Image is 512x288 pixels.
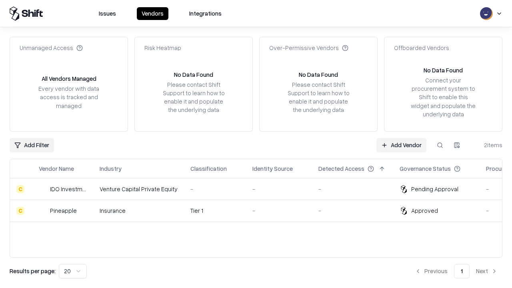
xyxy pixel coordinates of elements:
div: No Data Found [174,70,213,79]
div: Detected Access [318,164,364,173]
p: Results per page: [10,267,56,275]
div: - [190,185,240,193]
div: No Data Found [424,66,463,74]
div: IDO Investments [50,185,87,193]
div: - [252,185,306,193]
div: Pending Approval [411,185,458,193]
div: Please contact Shift Support to learn how to enable it and populate the underlying data [285,80,352,114]
div: Unmanaged Access [20,44,83,52]
div: Approved [411,206,438,215]
div: Identity Source [252,164,293,173]
div: Over-Permissive Vendors [269,44,348,52]
button: Add Filter [10,138,54,152]
div: 2 items [470,141,502,149]
div: C [16,207,24,215]
a: Add Vendor [376,138,426,152]
button: Vendors [137,7,168,20]
div: Venture Capital Private Equity [100,185,178,193]
div: - [252,206,306,215]
div: Classification [190,164,227,173]
button: Integrations [184,7,226,20]
img: IDO Investments [39,185,47,193]
div: - [318,185,387,193]
div: Governance Status [400,164,451,173]
div: No Data Found [299,70,338,79]
button: 1 [454,264,470,278]
div: All Vendors Managed [42,74,96,83]
div: - [318,206,387,215]
div: Every vendor with data access is tracked and managed [36,84,102,110]
img: Pineapple [39,207,47,215]
div: Tier 1 [190,206,240,215]
div: Connect your procurement system to Shift to enable this widget and populate the underlying data [410,76,476,118]
button: Issues [94,7,121,20]
div: C [16,185,24,193]
div: Industry [100,164,122,173]
div: Pineapple [50,206,77,215]
div: Insurance [100,206,178,215]
div: Offboarded Vendors [394,44,449,52]
div: Vendor Name [39,164,74,173]
div: Please contact Shift Support to learn how to enable it and populate the underlying data [160,80,227,114]
div: Risk Heatmap [144,44,181,52]
nav: pagination [410,264,502,278]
